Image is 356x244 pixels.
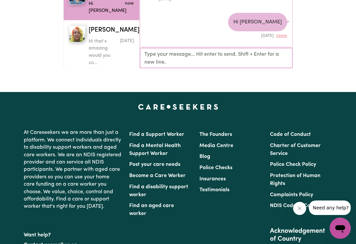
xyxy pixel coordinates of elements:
[24,126,121,213] p: At Careseekers we are more than just a platform. We connect individuals directly to disability su...
[89,0,119,15] p: Hi [PERSON_NAME]
[276,33,287,39] button: Delete
[89,26,139,35] span: [PERSON_NAME]
[228,13,287,31] div: Hi [PERSON_NAME]
[270,203,324,208] a: NDIS Code of Conduct
[199,154,210,159] a: Blog
[199,165,232,170] a: Police Checks
[199,143,233,148] a: Media Centre
[69,26,85,42] img: Antonia P
[120,39,134,43] span: Message sent on August 4, 2025
[270,162,316,167] a: Police Check Policy
[270,192,313,198] a: Complaints Policy
[129,132,184,137] a: Find a Support Worker
[24,229,121,239] p: Want help?
[270,173,320,186] a: Protection of Human Rights
[270,143,321,156] a: Charter of Customer Service
[270,227,332,243] h2: Acknowledgement of Country
[129,184,188,198] a: Find a disability support worker
[199,187,229,193] a: Testimonials
[330,218,351,239] iframe: Button to launch messaging window
[199,132,232,137] a: The Founders
[129,173,186,178] a: Become a Care Worker
[270,132,311,137] a: Code of Conduct
[129,203,174,216] a: Find an aged care worker
[138,104,218,109] a: Careseekers home page
[309,200,351,215] iframe: Message from company
[64,20,139,72] button: Antonia P[PERSON_NAME]Delete conversationHi that’s amazing would you co...Message sent on August ...
[129,162,180,167] a: Post your care needs
[228,31,287,39] div: [DATE]
[199,176,226,182] a: Insurances
[125,1,134,6] span: Message sent on September 1, 2025
[89,38,119,66] p: Hi that’s amazing would you co...
[129,143,181,156] a: Find a Mental Health Support Worker
[293,202,306,215] iframe: Close message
